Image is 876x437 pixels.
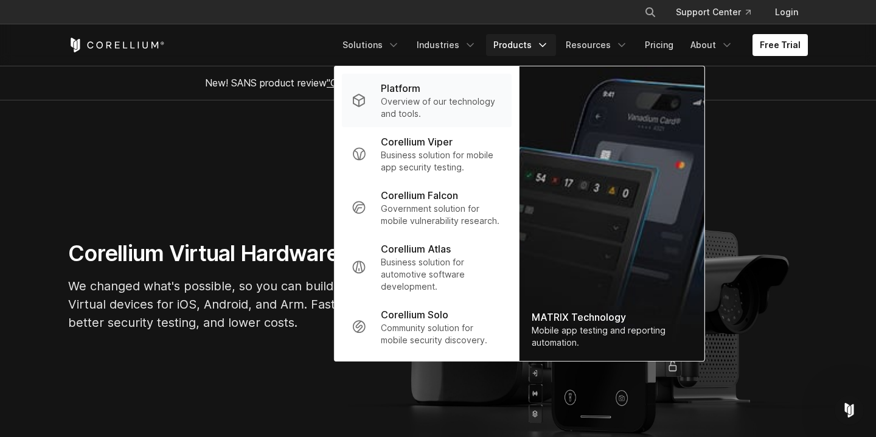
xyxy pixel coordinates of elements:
[532,324,692,349] div: Mobile app testing and reporting automation.
[520,66,704,361] a: MATRIX Technology Mobile app testing and reporting automation.
[381,242,451,256] p: Corellium Atlas
[68,240,433,267] h1: Corellium Virtual Hardware
[68,277,433,332] p: We changed what's possible, so you can build what's next. Virtual devices for iOS, Android, and A...
[381,203,502,227] p: Government solution for mobile vulnerability research.
[486,34,556,56] a: Products
[342,234,512,300] a: Corellium Atlas Business solution for automotive software development.
[342,181,512,234] a: Corellium Falcon Government solution for mobile vulnerability research.
[835,396,864,425] iframe: Intercom live chat
[765,1,808,23] a: Login
[381,256,502,293] p: Business solution for automotive software development.
[68,38,165,52] a: Corellium Home
[409,34,484,56] a: Industries
[532,310,692,324] div: MATRIX Technology
[683,34,740,56] a: About
[381,188,458,203] p: Corellium Falcon
[381,135,453,149] p: Corellium Viper
[753,34,808,56] a: Free Trial
[638,34,681,56] a: Pricing
[520,66,704,361] img: Matrix_WebNav_1x
[381,149,502,173] p: Business solution for mobile app security testing.
[335,34,808,56] div: Navigation Menu
[666,1,760,23] a: Support Center
[381,307,448,322] p: Corellium Solo
[381,96,502,120] p: Overview of our technology and tools.
[630,1,808,23] div: Navigation Menu
[639,1,661,23] button: Search
[342,127,512,181] a: Corellium Viper Business solution for mobile app security testing.
[381,81,420,96] p: Platform
[342,74,512,127] a: Platform Overview of our technology and tools.
[327,77,607,89] a: "Collaborative Mobile App Security Development and Analysis"
[342,300,512,354] a: Corellium Solo Community solution for mobile security discovery.
[205,77,671,89] span: New! SANS product review now available.
[381,322,502,346] p: Community solution for mobile security discovery.
[335,34,407,56] a: Solutions
[558,34,635,56] a: Resources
